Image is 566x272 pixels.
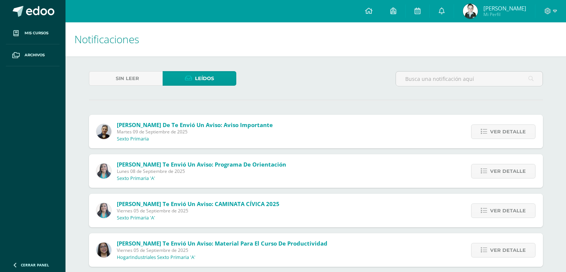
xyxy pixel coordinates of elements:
[490,204,526,218] span: Ver detalle
[163,71,236,86] a: Leídos
[483,4,526,12] span: [PERSON_NAME]
[490,125,526,139] span: Ver detalle
[25,30,48,36] span: Mis cursos
[96,124,111,139] img: 67f0ede88ef848e2db85819136c0f493.png
[117,215,155,221] p: Sexto Primaria 'A'
[483,11,526,18] span: Mi Perfil
[490,243,526,257] span: Ver detalle
[89,71,163,86] a: Sin leer
[117,129,273,135] span: Martes 09 de Septiembre de 2025
[116,72,139,85] span: Sin leer
[117,200,279,208] span: [PERSON_NAME] te envió un aviso: CAMINATA CÍVICA 2025
[21,262,49,268] span: Cerrar panel
[96,243,111,257] img: 90c3bb5543f2970d9a0839e1ce488333.png
[117,175,155,181] p: Sexto Primaria 'A'
[6,22,60,44] a: Mis cursos
[96,203,111,218] img: be92b6c484970536b82811644e40775c.png
[117,121,273,129] span: [PERSON_NAME] de te envió un aviso: Aviso Importante
[96,164,111,178] img: be92b6c484970536b82811644e40775c.png
[396,72,543,86] input: Busca una notificación aquí
[6,44,60,66] a: Archivos
[463,4,478,19] img: 8d6cef08932c72985f1dbf136632978c.png
[117,254,195,260] p: HogarIndustriales Sexto Primaria 'A'
[117,247,327,253] span: Viernes 05 de Septiembre de 2025
[117,161,286,168] span: [PERSON_NAME] te envió un aviso: Programa de Orientación
[195,72,214,85] span: Leídos
[117,168,286,174] span: Lunes 08 de Septiembre de 2025
[74,32,139,46] span: Notificaciones
[117,136,149,142] p: Sexto Primaria
[490,164,526,178] span: Ver detalle
[117,240,327,247] span: [PERSON_NAME] te envió un aviso: Material para el curso de Productividad
[25,52,45,58] span: Archivos
[117,208,279,214] span: Viernes 05 de Septiembre de 2025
